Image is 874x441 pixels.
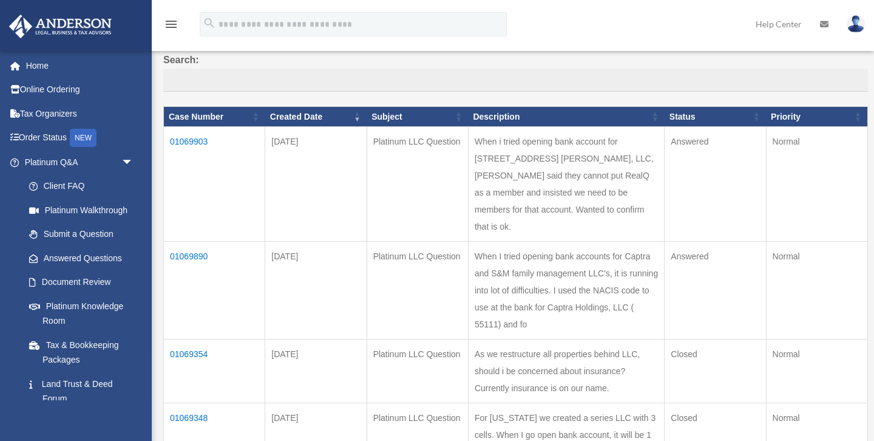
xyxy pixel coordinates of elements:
td: Platinum LLC Question [367,340,468,403]
td: Normal [766,340,867,403]
td: When I tried opening bank accounts for Captra and S&M family management LLC's, it is running into... [468,242,664,340]
td: Platinum LLC Question [367,242,468,340]
td: 01069354 [164,340,265,403]
td: Normal [766,127,867,242]
a: Tax Organizers [8,101,152,126]
a: menu [164,21,178,32]
label: Search: [163,52,868,92]
a: Online Ordering [8,78,152,102]
i: search [203,16,216,30]
th: Subject: activate to sort column ascending [367,106,468,127]
td: Answered [665,242,766,340]
div: NEW [70,129,97,147]
td: [DATE] [265,340,367,403]
td: Answered [665,127,766,242]
td: When i tried opening bank account for [STREET_ADDRESS] [PERSON_NAME], LLC, [PERSON_NAME] said the... [468,127,664,242]
img: Anderson Advisors Platinum Portal [5,15,115,38]
a: Submit a Question [17,222,146,247]
a: Answered Questions [17,246,140,270]
th: Created Date: activate to sort column ascending [265,106,367,127]
span: arrow_drop_down [121,150,146,175]
a: Land Trust & Deed Forum [17,372,146,411]
td: 01069890 [164,242,265,340]
td: Platinum LLC Question [367,127,468,242]
th: Status: activate to sort column ascending [665,106,766,127]
th: Priority: activate to sort column ascending [766,106,867,127]
input: Search: [163,69,868,92]
a: Platinum Knowledge Room [17,294,146,333]
td: 01069903 [164,127,265,242]
a: Document Review [17,270,146,295]
a: Home [8,53,152,78]
td: [DATE] [265,127,367,242]
a: Order StatusNEW [8,126,152,151]
a: Client FAQ [17,174,146,199]
td: [DATE] [265,242,367,340]
img: User Pic [847,15,865,33]
a: Tax & Bookkeeping Packages [17,333,146,372]
a: Platinum Q&Aarrow_drop_down [8,150,146,174]
td: As we restructure all properties behind LLC, should i be concerned about insurance? Currently ins... [468,340,664,403]
td: Normal [766,242,867,340]
th: Description: activate to sort column ascending [468,106,664,127]
a: Platinum Walkthrough [17,198,146,222]
td: Closed [665,340,766,403]
th: Case Number: activate to sort column ascending [164,106,265,127]
i: menu [164,17,178,32]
